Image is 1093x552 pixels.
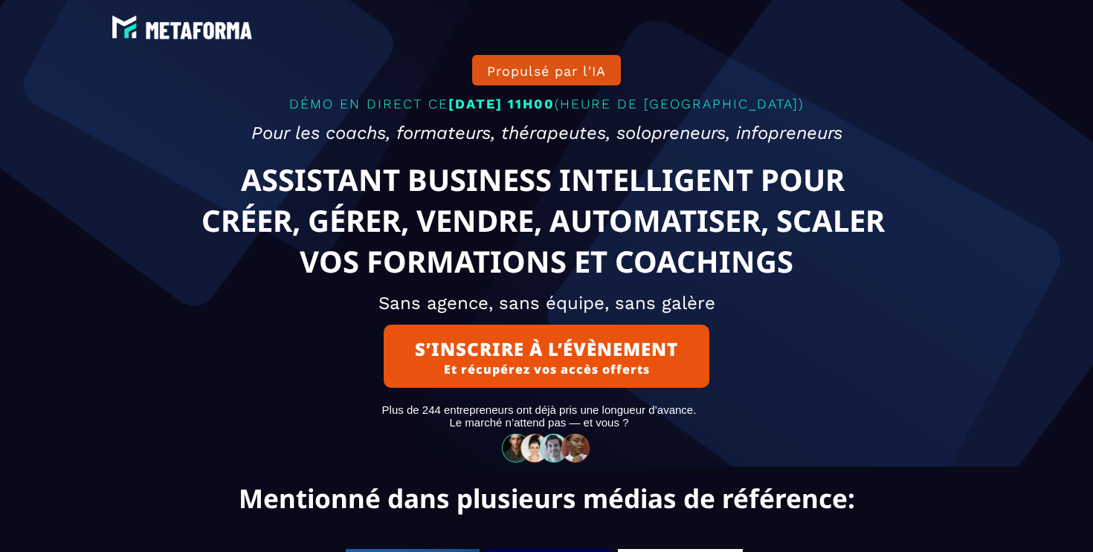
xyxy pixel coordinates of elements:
[384,325,709,388] button: S’INSCRIRE À L’ÉVÈNEMENTEt récupérez vos accès offerts
[108,11,257,44] img: e6894688e7183536f91f6cf1769eef69_LOGO_BLANC.png
[82,92,1011,115] p: DÉMO EN DIRECT CE (HEURE DE [GEOGRAPHIC_DATA])
[152,155,942,285] text: ASSISTANT BUSINESS INTELLIGENT POUR CRÉER, GÉRER, VENDRE, AUTOMATISER, SCALER VOS FORMATIONS ET C...
[11,481,1082,519] text: Mentionné dans plusieurs médias de référence:
[497,432,596,463] img: 32586e8465b4242308ef789b458fc82f_community-people.png
[472,55,621,85] button: Propulsé par l'IA
[82,115,1011,151] h2: Pour les coachs, formateurs, thérapeutes, solopreneurs, infopreneurs
[67,400,1011,432] text: Plus de 244 entrepreneurs ont déjà pris une longueur d’avance. Le marché n’attend pas — et vous ?
[82,285,1011,321] h2: Sans agence, sans équipe, sans galère
[448,96,555,111] span: [DATE] 11H00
